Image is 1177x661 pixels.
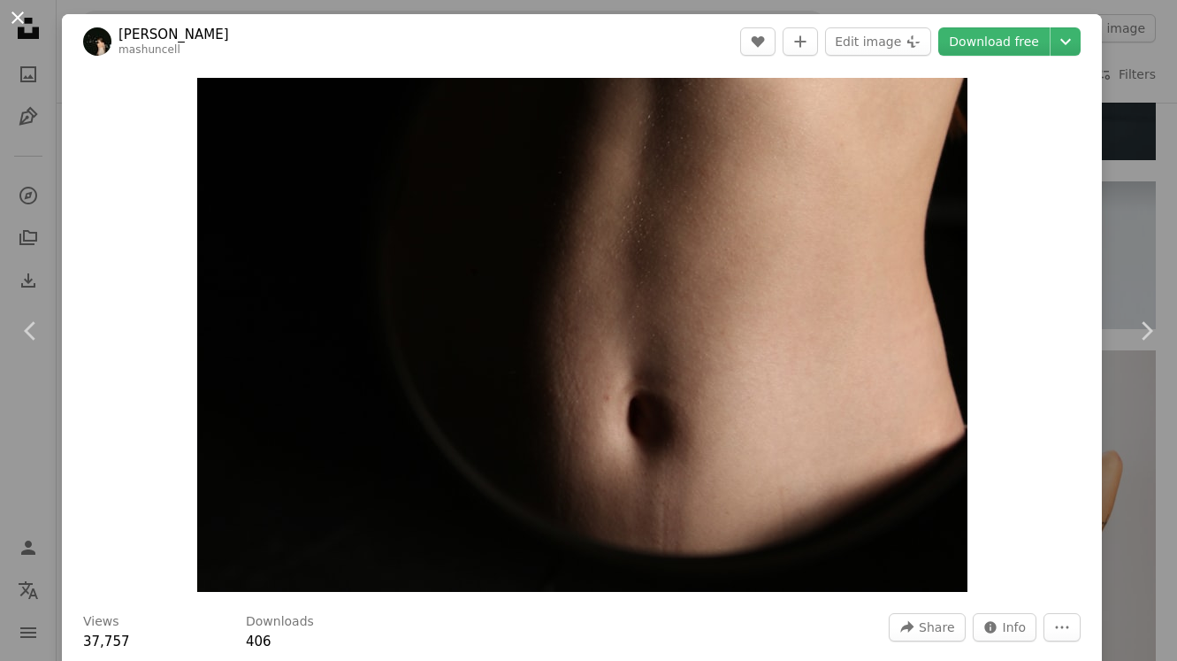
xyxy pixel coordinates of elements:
[83,27,111,56] img: Go to Mariia Horobets's profile
[246,613,314,631] h3: Downloads
[1003,614,1027,641] span: Info
[118,43,180,56] a: mashuncell
[825,27,931,56] button: Edit image
[1051,27,1081,56] button: Choose download size
[1115,246,1177,416] a: Next
[118,26,229,43] a: [PERSON_NAME]
[889,613,965,642] button: Share this image
[246,634,271,649] span: 406
[83,634,130,649] span: 37,757
[919,614,954,641] span: Share
[740,27,776,56] button: Like
[783,27,818,56] button: Add to Collection
[197,78,967,592] img: A close-up of a person's abdomen.
[83,613,119,631] h3: Views
[1043,613,1081,642] button: More Actions
[197,78,967,592] button: Zoom in on this image
[973,613,1037,642] button: Stats about this image
[938,27,1050,56] a: Download free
